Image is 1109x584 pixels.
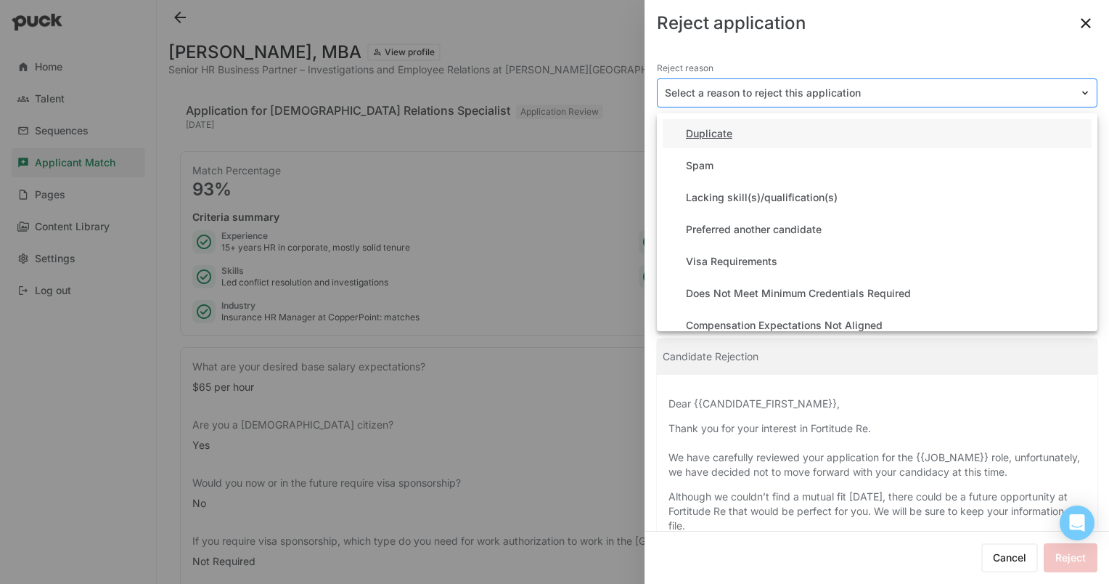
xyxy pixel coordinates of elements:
[657,338,1097,375] div: Candidate Rejection
[686,128,732,140] div: Duplicate
[668,490,1079,532] span: Although we couldn’t find a mutual fit [DATE], there could be a future opportunity at Fortitude R...
[686,192,838,204] div: Lacking skill(s)/qualification(s)
[668,421,1086,479] p: Thank you for your interest in Fortitude Re.
[686,288,911,300] div: Does Not Meet Minimum Credentials Required
[657,58,1097,78] div: Reject reason
[686,224,822,236] div: Preferred another candidate
[657,15,806,32] div: Reject application
[668,397,1086,411] p: Dear {{CANDIDATE_FIRST_NAME}},
[686,160,713,172] div: Spam
[981,543,1038,572] button: Cancel
[686,256,777,268] div: Visa Requirements
[1060,506,1094,540] div: Open Intercom Messenger
[686,320,883,332] div: Compensation Expectations Not Aligned
[668,451,1080,478] span: We have carefully reviewed your application for the {{JOB_NAME}} role, unfortunately, we have dec...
